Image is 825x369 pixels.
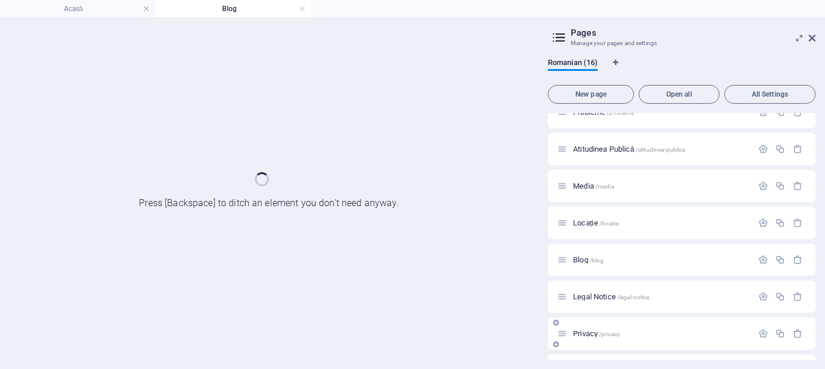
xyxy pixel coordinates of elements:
div: Settings [758,181,768,191]
span: /atitudinea-publica [636,146,686,153]
span: Blog [573,255,604,264]
span: /probleme [606,110,634,116]
h4: Blog [156,2,312,15]
div: Settings [758,255,768,265]
div: Remove [793,181,803,191]
span: /media [595,183,614,190]
div: Settings [758,292,768,302]
h2: Pages [571,28,816,38]
div: Remove [793,329,803,339]
div: Settings [758,218,768,228]
div: Legal Notice/legal-notice [570,293,752,300]
span: Legal Notice [573,292,649,301]
span: /locatie [599,220,619,227]
span: /legal-notice [617,294,650,300]
div: Duplicate [775,329,785,339]
button: Open all [639,85,720,104]
div: Duplicate [775,181,785,191]
span: Atitudinea Publică [573,145,685,153]
span: New page [553,91,629,98]
div: Settings [758,329,768,339]
div: Privacy/privacy [570,330,752,337]
div: Duplicate [775,255,785,265]
button: New page [548,85,634,104]
button: All Settings [724,85,816,104]
div: Remove [793,255,803,265]
div: Remove [793,144,803,154]
span: Media [573,182,614,190]
div: Duplicate [775,144,785,154]
span: Open all [644,91,714,98]
span: /privacy [599,331,620,337]
span: Locație [573,218,619,227]
div: Language Tabs [548,58,816,80]
div: Remove [793,218,803,228]
span: Privacy [573,329,620,338]
span: All Settings [729,91,810,98]
div: Remove [793,292,803,302]
div: Duplicate [775,292,785,302]
div: Duplicate [775,218,785,228]
div: Media/media [570,182,752,190]
div: Settings [758,144,768,154]
div: Locație/locatie [570,219,752,227]
div: Blog/blog [570,256,752,264]
span: /blog [589,257,604,264]
div: Atitudinea Publică/atitudinea-publica [570,145,752,153]
h3: Manage your pages and settings [571,38,792,49]
span: Romanian (16) [548,56,598,72]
